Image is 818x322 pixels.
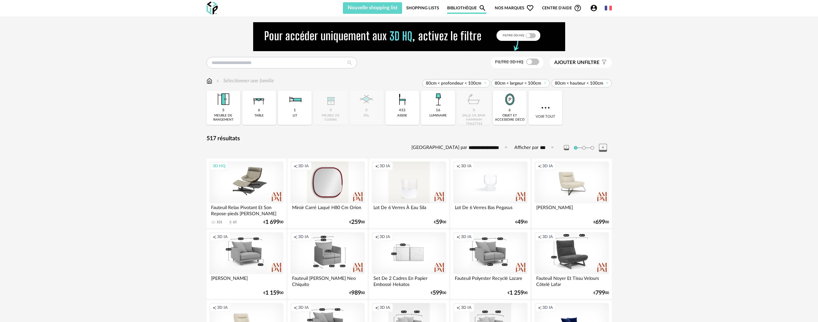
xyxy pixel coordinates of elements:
span: Creation icon [538,305,542,310]
button: Ajouter unfiltre Filter icon [549,58,612,68]
span: Ajouter un [554,60,584,65]
span: Nouvelle shopping list [348,5,398,10]
img: Table.png [250,91,268,108]
a: Creation icon 3D IA Lot De 6 Verres Bas Pegasus €4900 [450,159,530,228]
div: 1 [294,108,296,113]
button: Nouvelle shopping list [343,2,402,14]
span: Creation icon [456,163,460,169]
div: Sélectionner une famille [215,77,274,85]
span: Creation icon [294,305,298,310]
div: Fauteuil Relax Pivotant Et Son Repose-pieds [PERSON_NAME] [209,203,283,216]
span: 989 [351,291,361,295]
a: Creation icon 3D IA Set De 2 Cadres En Papier Embossé Hekatos €59900 [369,229,449,299]
span: 3D IA [542,234,553,239]
span: Help Circle Outline icon [574,4,582,12]
div: € 00 [515,220,528,225]
div: Fauteuil Polyester Recyclé Lazare [453,274,527,287]
span: 3D IA [217,234,228,239]
span: 49 [517,220,524,225]
img: svg+xml;base64,PHN2ZyB3aWR0aD0iMTYiIGhlaWdodD0iMTciIHZpZXdCb3g9IjAgMCAxNiAxNyIgZmlsbD0ibm9uZSIgeG... [207,77,212,85]
div: table [254,114,264,118]
span: 699 [595,220,605,225]
div: € 00 [434,220,446,225]
img: fr [605,5,612,12]
div: Lot De 6 Verres Bas Pegasus [453,203,527,216]
div: 6 [258,108,260,113]
div: € 00 [431,291,446,295]
img: Literie.png [286,91,304,108]
div: Fauteuil [PERSON_NAME] Neo Chiquito [290,274,364,287]
span: Magnify icon [479,4,486,12]
div: meuble de rangement [208,114,238,122]
span: Creation icon [294,163,298,169]
div: [PERSON_NAME] [535,203,609,216]
div: 16 [436,108,440,113]
label: [GEOGRAPHIC_DATA] par [411,145,467,151]
img: Assise.png [394,91,411,108]
span: Creation icon [456,234,460,239]
div: 6 [509,108,511,113]
div: assise [397,114,407,118]
span: Centre d'aideHelp Circle Outline icon [542,4,582,12]
span: 80cm < hauteur < 100cm [555,80,603,86]
span: Creation icon [538,163,542,169]
span: 59 [436,220,442,225]
span: 3D IA [298,163,309,169]
img: Miroir.png [501,91,519,108]
span: 1 159 [265,291,280,295]
img: svg+xml;base64,PHN2ZyB3aWR0aD0iMTYiIGhlaWdodD0iMTYiIHZpZXdCb3g9IjAgMCAxNiAxNiIgZmlsbD0ibm9uZSIgeG... [215,77,220,85]
div: € 00 [508,291,528,295]
span: 3D IA [380,234,390,239]
div: Set De 2 Cadres En Papier Embossé Hekatos [372,274,446,287]
div: 101 [216,220,222,225]
span: Creation icon [375,234,379,239]
span: Account Circle icon [590,4,601,12]
span: Creation icon [294,234,298,239]
span: 3D IA [542,305,553,310]
span: Creation icon [213,234,216,239]
div: 5 [222,108,225,113]
div: Lot De 6 Verres À Eau Sila [372,203,446,216]
span: Download icon [228,220,233,225]
div: € 00 [349,220,365,225]
span: Creation icon [213,305,216,310]
div: Voir tout [528,91,562,125]
a: Creation icon 3D IA Lot De 6 Verres À Eau Sila €5900 [369,159,449,228]
div: lit [293,114,297,118]
div: Miroir Carré Laqué H80 Cm Orion [290,203,364,216]
div: 3D HQ [210,162,228,170]
span: 259 [351,220,361,225]
span: Heart Outline icon [526,4,534,12]
div: € 00 [263,220,283,225]
div: luminaire [429,114,447,118]
span: Creation icon [456,305,460,310]
img: more.7b13dc1.svg [540,102,551,114]
a: Creation icon 3D IA [PERSON_NAME] €1 15900 [207,229,286,299]
span: Account Circle icon [590,4,598,12]
span: 3D IA [298,305,309,310]
a: 3D HQ Fauteuil Relax Pivotant Et Son Repose-pieds [PERSON_NAME] 101 Download icon 65 €1 69900 [207,159,286,228]
div: € 00 [593,220,609,225]
div: Fauteuil Noyer Et Tissu Velours Côtelé Lafar [535,274,609,287]
a: Creation icon 3D IA Fauteuil Noyer Et Tissu Velours Côtelé Lafar €79900 [532,229,611,299]
img: NEW%20NEW%20HQ%20NEW_V1.gif [253,22,565,51]
img: Meuble%20de%20rangement.png [215,91,232,108]
span: Creation icon [375,305,379,310]
label: Afficher par [514,145,538,151]
span: 3D IA [542,163,553,169]
a: Shopping Lists [406,2,439,14]
a: Creation icon 3D IA [PERSON_NAME] €69900 [532,159,611,228]
span: 3D IA [461,305,472,310]
div: € 00 [349,291,365,295]
span: 80cm < profondeur < 100cm [426,80,481,86]
span: 3D IA [380,305,390,310]
span: 1 699 [265,220,280,225]
span: 1 259 [510,291,524,295]
span: Creation icon [375,163,379,169]
div: 517 résultats [207,135,612,143]
span: 3D IA [298,234,309,239]
a: Creation icon 3D IA Miroir Carré Laqué H80 Cm Orion €25900 [288,159,367,228]
div: € 00 [263,291,283,295]
span: 3D IA [380,163,390,169]
span: 3D IA [217,305,228,310]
